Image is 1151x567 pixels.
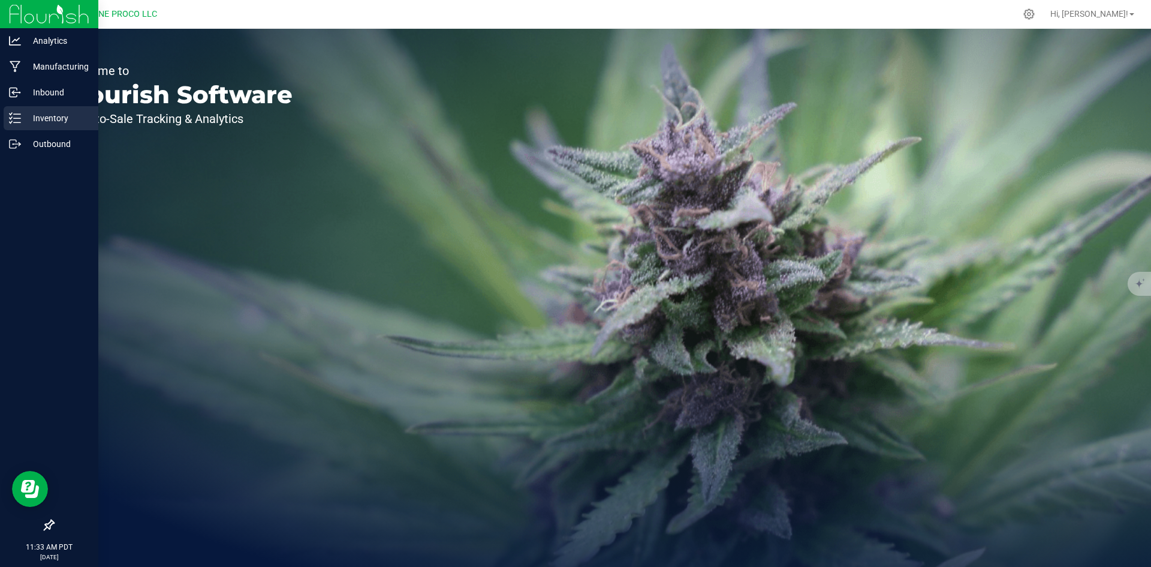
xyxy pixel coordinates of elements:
p: Inventory [21,111,93,125]
inline-svg: Outbound [9,138,21,150]
p: Flourish Software [65,83,293,107]
div: Manage settings [1022,8,1036,20]
inline-svg: Manufacturing [9,61,21,73]
inline-svg: Inventory [9,112,21,124]
p: Manufacturing [21,59,93,74]
p: Analytics [21,34,93,48]
iframe: Resource center [12,471,48,507]
span: DUNE PROCO LLC [88,9,157,19]
p: [DATE] [5,553,93,562]
span: Hi, [PERSON_NAME]! [1050,9,1128,19]
inline-svg: Analytics [9,35,21,47]
p: Inbound [21,85,93,100]
p: Welcome to [65,65,293,77]
inline-svg: Inbound [9,86,21,98]
p: Outbound [21,137,93,151]
p: 11:33 AM PDT [5,542,93,553]
p: Seed-to-Sale Tracking & Analytics [65,113,293,125]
